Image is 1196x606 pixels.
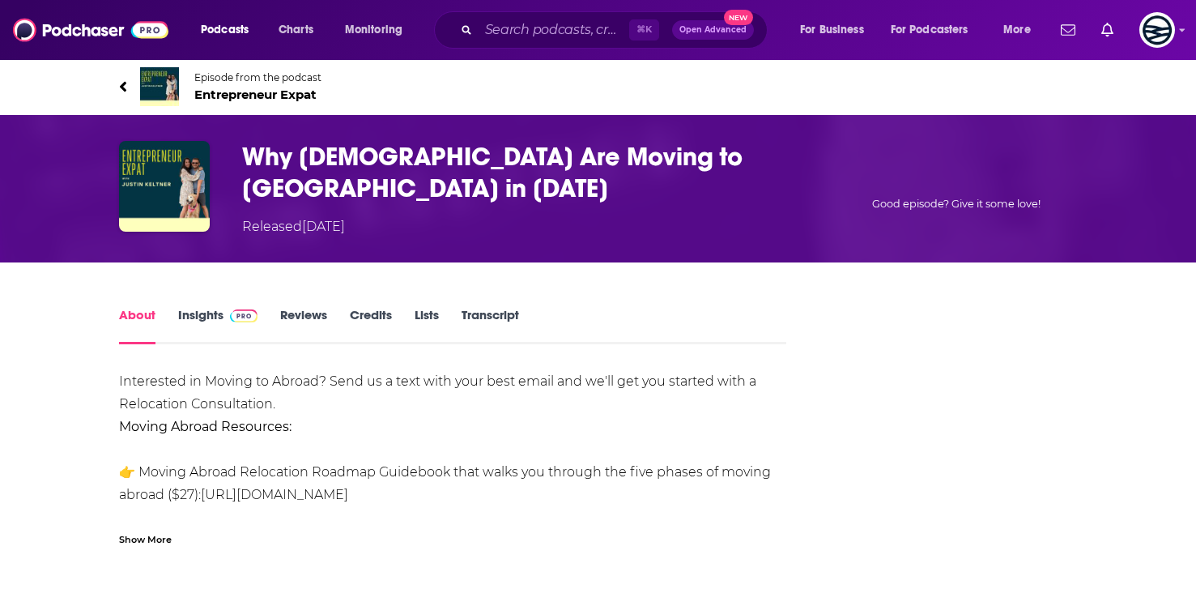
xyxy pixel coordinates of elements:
span: For Business [800,19,864,41]
span: Logged in as GlobalPrairie [1139,12,1175,48]
a: Interested in Moving to Abroad? Send us a text with your best email and we'll get you started wit... [119,373,756,412]
span: For Podcasters [891,19,968,41]
button: open menu [789,17,884,43]
img: Podchaser Pro [230,309,258,322]
span: Entrepreneur Expat [194,87,321,102]
img: Entrepreneur Expat [140,67,179,106]
a: Reviews [280,307,327,344]
b: Moving Abroad Resources: [119,419,292,434]
span: Monitoring [345,19,402,41]
a: Lists [415,307,439,344]
h1: Why Americans Are Moving to Mexico in 2025 [242,141,809,204]
span: New [724,10,753,25]
button: Show profile menu [1139,12,1175,48]
a: Show notifications dropdown [1054,16,1082,44]
img: Why Americans Are Moving to Mexico in 2025 [119,141,210,232]
a: Entrepreneur ExpatEpisode from the podcastEntrepreneur Expat [119,67,598,106]
img: Podchaser - Follow, Share and Rate Podcasts [13,15,168,45]
button: open menu [334,17,423,43]
div: Search podcasts, credits, & more... [449,11,783,49]
span: More [1003,19,1031,41]
button: open menu [992,17,1051,43]
a: Charts [268,17,323,43]
a: Credits [350,307,392,344]
span: Open Advanced [679,26,747,34]
span: ⌘ K [629,19,659,41]
span: Good episode? Give it some love! [872,198,1041,210]
a: Show notifications dropdown [1095,16,1120,44]
span: Charts [279,19,313,41]
p: 👉 Moving Abroad Relocation Roadmap Guidebook that walks you through the five phases of moving abr... [119,461,787,506]
a: InsightsPodchaser Pro [178,307,258,344]
button: open menu [880,17,992,43]
a: [URL][DOMAIN_NAME] [201,487,348,502]
span: Podcasts [201,19,249,41]
span: Episode from the podcast [194,71,321,83]
input: Search podcasts, credits, & more... [479,17,629,43]
a: Transcript [462,307,519,344]
button: Open AdvancedNew [672,20,754,40]
a: About [119,307,155,344]
div: Released [DATE] [242,217,345,237]
button: open menu [189,17,270,43]
img: User Profile [1139,12,1175,48]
